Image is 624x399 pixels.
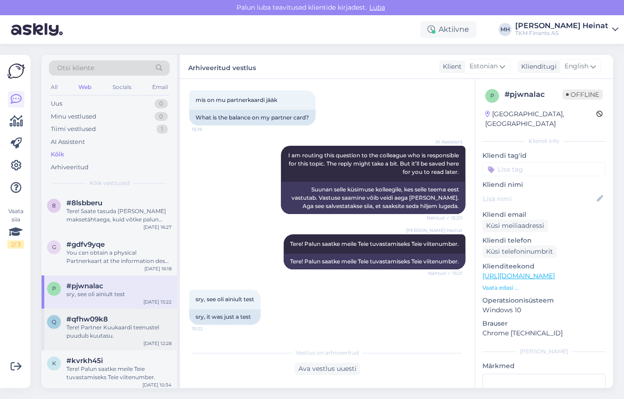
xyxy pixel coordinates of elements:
[52,244,56,250] span: g
[469,61,498,71] span: Estonian
[515,22,618,37] a: [PERSON_NAME] HeinatTKM Finants AS
[427,214,463,221] span: Nähtud ✓ 15:20
[51,163,89,172] div: Arhiveeritud
[284,254,465,269] div: Tere! Palun saatke meile Teie tuvastamiseks Teie viitenumber.
[144,265,172,272] div: [DATE] 16:18
[49,81,59,93] div: All
[505,89,562,100] div: # pjwnalac
[482,220,548,232] div: Küsi meiliaadressi
[296,349,359,357] span: Vestlus on arhiveeritud
[295,363,360,375] div: Ava vestlus uuesti
[482,305,606,315] p: Windows 10
[51,125,96,134] div: Tiimi vestlused
[66,365,172,381] div: Tere! Palun saatke meile Teie tuvastamiseks Teie viitenumber.
[192,126,226,133] span: 15:19
[367,3,388,12] span: Luba
[143,298,172,305] div: [DATE] 15:22
[7,207,24,249] div: Vaata siia
[515,30,608,37] div: TKM Finants AS
[196,296,254,303] span: sry, see oli ainiult test
[428,138,463,145] span: AI Assistent
[188,60,256,73] label: Arhiveeritud vestlus
[290,240,459,247] span: Tere! Palun saatke meile Teie tuvastamiseks Teie viitenumber.
[51,99,62,108] div: Uus
[66,207,172,224] div: Tere! Saate tasuda [PERSON_NAME] maksetähtaega, kuid võtke palun arvesse, et iga hilinenud päeva ...
[51,112,96,121] div: Minu vestlused
[155,99,168,108] div: 0
[189,309,261,325] div: sry, it was just a test
[482,262,606,271] p: Klienditeekond
[482,180,606,190] p: Kliendi nimi
[288,152,460,175] span: I am routing this question to the colleague who is responsible for this topic. The reply might ta...
[57,63,94,73] span: Otsi kliente
[196,96,277,103] span: mis on mu partnerkaardi jääk
[562,89,603,100] span: Offline
[482,272,555,280] a: [URL][DOMAIN_NAME]
[7,62,25,80] img: Askly Logo
[7,240,24,249] div: 2 / 3
[143,340,172,347] div: [DATE] 12:28
[482,347,606,356] div: [PERSON_NAME]
[155,112,168,121] div: 0
[143,381,172,388] div: [DATE] 10:34
[52,318,56,325] span: q
[482,151,606,161] p: Kliendi tag'id
[89,179,130,187] span: Kõik vestlused
[51,137,85,147] div: AI Assistent
[517,62,557,71] div: Klienditugi
[192,325,226,332] span: 15:22
[52,202,56,209] span: 8
[66,240,105,249] span: #gdfv9yqe
[482,284,606,292] p: Vaata edasi ...
[66,290,172,298] div: sry, see oli ainiult test
[66,199,102,207] span: #8lsbberu
[77,81,93,93] div: Web
[482,162,606,176] input: Lisa tag
[485,109,596,129] div: [GEOGRAPHIC_DATA], [GEOGRAPHIC_DATA]
[482,245,557,258] div: Küsi telefoninumbrit
[66,323,172,340] div: Tere! Partner Kuukaardi teenustel puudub kuutasu.
[143,224,172,231] div: [DATE] 16:27
[482,361,606,371] p: Märkmed
[565,61,588,71] span: English
[482,236,606,245] p: Kliendi telefon
[66,249,172,265] div: You can obtain a physical Partnerkaart at the information desk by presenting an identity document...
[482,137,606,145] div: Kliendi info
[482,296,606,305] p: Operatsioonisüsteem
[189,110,315,125] div: What is the balance on my partner card?
[482,210,606,220] p: Kliendi email
[66,315,108,323] span: #qfhw09k8
[156,125,168,134] div: 1
[281,182,465,214] div: Suunan selle küsimuse kolleegile, kes selle teema eest vastutab. Vastuse saamine võib veidi aega ...
[482,328,606,338] p: Chrome [TECHNICAL_ID]
[420,21,476,38] div: Aktiivne
[490,92,494,99] span: p
[150,81,170,93] div: Email
[499,23,511,36] div: MH
[52,285,56,292] span: p
[66,282,103,290] span: #pjwnalac
[482,319,606,328] p: Brauser
[515,22,608,30] div: [PERSON_NAME] Heinat
[111,81,133,93] div: Socials
[483,194,595,204] input: Lisa nimi
[406,227,463,234] span: [PERSON_NAME] Heinat
[52,360,56,367] span: k
[439,62,462,71] div: Klient
[51,150,64,159] div: Kõik
[66,357,103,365] span: #kvrkh45i
[428,270,463,277] span: Nähtud ✓ 15:21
